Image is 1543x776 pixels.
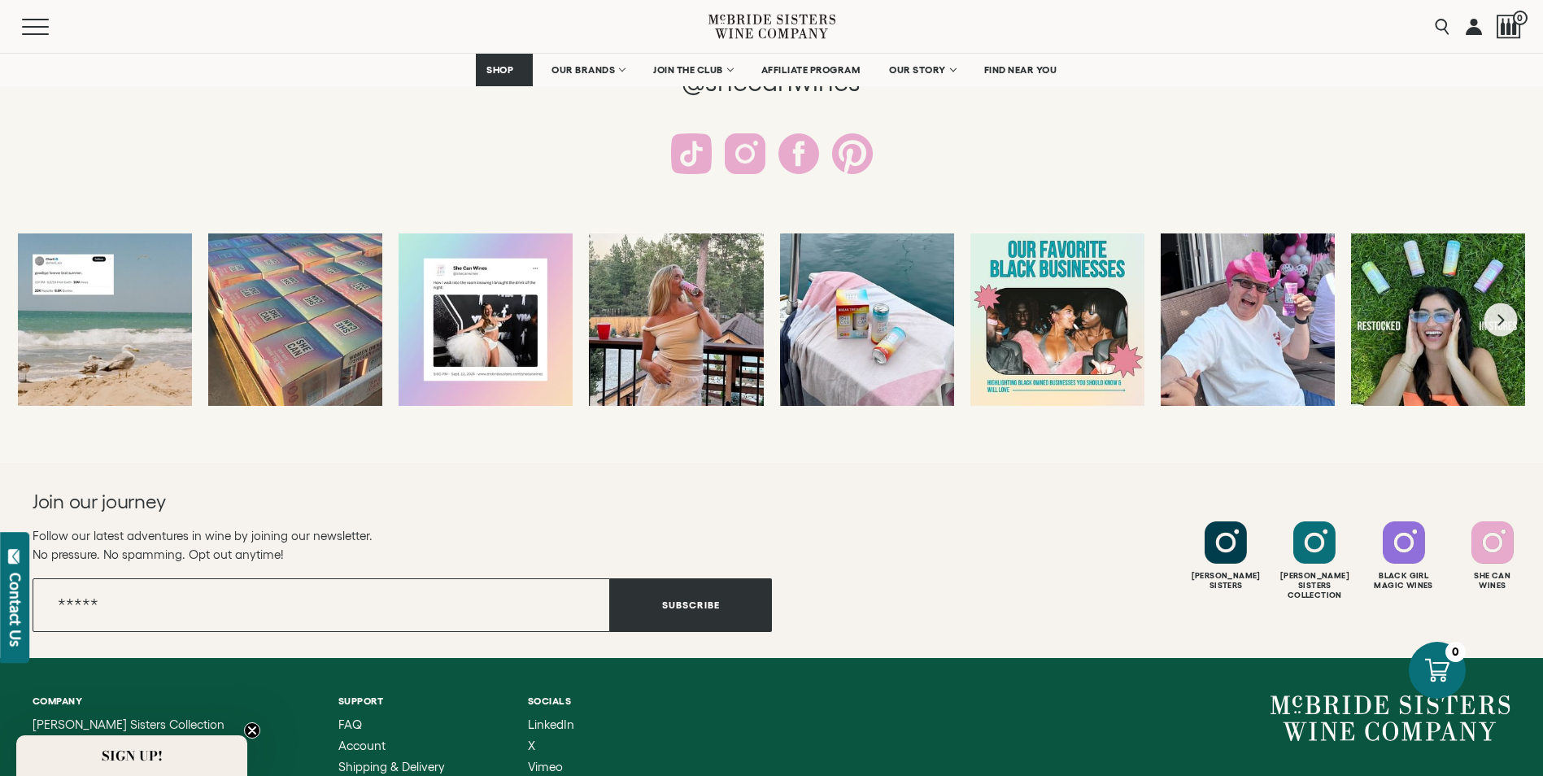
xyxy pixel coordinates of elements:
[1271,695,1510,741] a: McBride Sisters Wine Company
[1445,642,1466,662] div: 0
[725,133,765,174] a: Follow us on Instagram
[751,54,871,86] a: AFFILIATE PROGRAM
[528,717,574,731] span: LinkedIn
[1484,303,1518,337] button: Next slide
[208,233,382,406] a: We’re BACK baby🌟 restocked & ready to rumble🪩 brighter cans, & even MORE d...
[1161,233,1335,406] a: Even the dad’s want to be a part of @chappellroan ‘s pink pony club🤠👢 & w...
[338,717,362,731] span: FAQ
[528,739,585,752] a: X
[486,64,514,76] span: SHOP
[33,578,610,632] input: Email
[33,526,772,564] p: Follow our latest adventures in wine by joining our newsletter. No pressure. No spamming. Opt out...
[610,578,772,632] button: Subscribe
[974,54,1068,86] a: FIND NEAR YOU
[1351,233,1525,406] a: smiling bc our wines have been restocked in stores👀 yes you heard that right...
[338,761,467,774] a: Shipping & Delivery
[528,760,563,774] span: Vimeo
[1272,571,1357,600] div: [PERSON_NAME] Sisters Collection
[780,233,954,406] a: every boat day needs a good spritz, & we’ve got the just the one 🥂 grateful ...
[33,717,224,731] span: [PERSON_NAME] Sisters Collection
[1183,571,1268,591] div: [PERSON_NAME] Sisters
[22,19,81,35] button: Mobile Menu Trigger
[102,746,163,765] span: SIGN UP!
[1513,11,1528,25] span: 0
[878,54,965,86] a: OUR STORY
[889,64,946,76] span: OUR STORY
[33,718,277,731] a: McBride Sisters Collection
[643,54,743,86] a: JOIN THE CLUB
[761,64,861,76] span: AFFILIATE PROGRAM
[1362,571,1446,591] div: Black Girl Magic Wines
[338,739,467,752] a: Account
[589,233,763,406] a: swipe to see what happens when SHE CAN comes to the lake 🚤 🫧🥂🪩 checking ...
[338,739,386,752] span: Account
[7,573,24,647] div: Contact Us
[653,64,723,76] span: JOIN THE CLUB
[682,68,861,96] span: @shecanwines
[970,233,1144,406] a: if you don’t know, now you know 🛍️ wrapping up Black Business month by putt...
[338,718,467,731] a: FAQ
[551,64,615,76] span: OUR BRANDS
[1183,521,1268,591] a: Follow McBride Sisters on Instagram [PERSON_NAME]Sisters
[338,760,445,774] span: Shipping & Delivery
[528,761,585,774] a: Vimeo
[476,54,533,86] a: SHOP
[244,722,260,739] button: Close teaser
[33,489,698,515] h2: Join our journey
[1362,521,1446,591] a: Follow Black Girl Magic Wines on Instagram Black GirlMagic Wines
[541,54,634,86] a: OUR BRANDS
[18,233,192,406] a: cue the tears......
[528,718,585,731] a: LinkedIn
[399,233,573,406] a: Dare we say our wines are…award winning??🤯 pick up your trophy 🏆 Target, W...
[1272,521,1357,600] a: Follow McBride Sisters Collection on Instagram [PERSON_NAME] SistersCollection
[528,739,535,752] span: X
[1450,521,1535,591] a: Follow SHE CAN Wines on Instagram She CanWines
[1450,571,1535,591] div: She Can Wines
[16,735,247,776] div: SIGN UP!Close teaser
[984,64,1057,76] span: FIND NEAR YOU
